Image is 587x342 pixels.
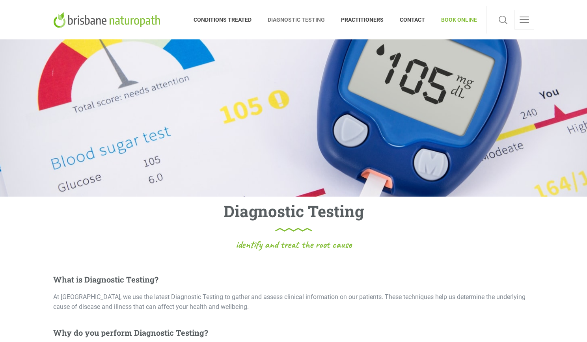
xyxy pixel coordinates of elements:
a: Search [496,10,510,30]
h5: What is Diagnostic Testing? [53,275,534,284]
p: At [GEOGRAPHIC_DATA], we use the latest Diagnostic Testing to gather and assess clinical informat... [53,292,534,312]
span: DIAGNOSTIC TESTING [260,13,333,26]
a: Brisbane Naturopath [53,6,163,33]
span: PRACTITIONERS [333,13,392,26]
a: PRACTITIONERS [333,6,392,33]
a: CONTACT [392,6,433,33]
h1: Diagnostic Testing [224,201,364,232]
span: identify and treat the root cause [236,240,352,250]
h5: Why do you perform Diagnostic Testing? [53,328,534,337]
a: DIAGNOSTIC TESTING [260,6,333,33]
span: CONDITIONS TREATED [194,13,260,26]
span: CONTACT [392,13,433,26]
img: Brisbane Naturopath [53,12,163,28]
span: BOOK ONLINE [433,13,477,26]
a: BOOK ONLINE [433,6,477,33]
a: CONDITIONS TREATED [194,6,260,33]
